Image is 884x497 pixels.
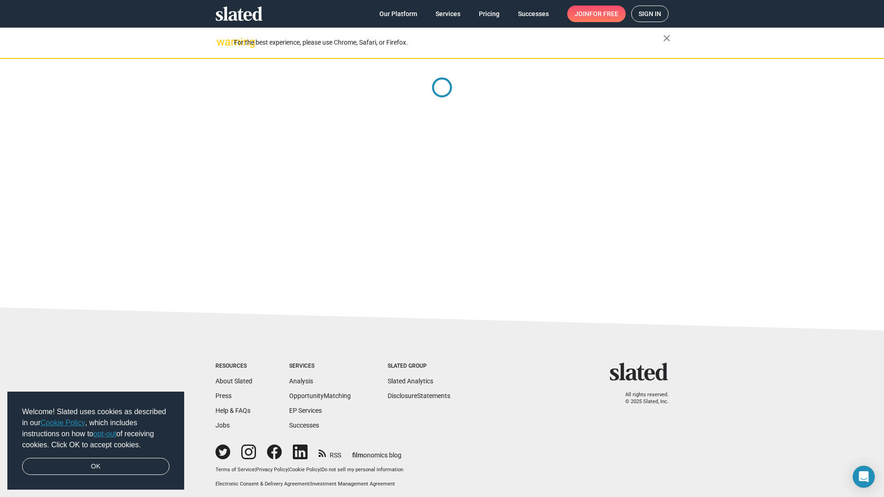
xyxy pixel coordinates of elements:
[7,392,184,490] div: cookieconsent
[388,363,450,370] div: Slated Group
[319,445,341,460] a: RSS
[289,377,313,385] a: Analysis
[388,392,450,399] a: DisclosureStatements
[288,467,289,473] span: |
[216,36,227,47] mat-icon: warning
[215,392,232,399] a: Press
[215,363,252,370] div: Resources
[589,6,618,22] span: for free
[289,422,319,429] a: Successes
[289,467,320,473] a: Cookie Policy
[256,467,288,473] a: Privacy Policy
[479,6,500,22] span: Pricing
[428,6,468,22] a: Services
[22,458,169,475] a: dismiss cookie message
[388,377,433,385] a: Slated Analytics
[853,466,875,488] div: Open Intercom Messenger
[616,392,669,405] p: All rights reserved. © 2025 Slated, Inc.
[41,419,85,427] a: Cookie Policy
[575,6,618,22] span: Join
[518,6,549,22] span: Successes
[352,451,363,459] span: film
[215,377,252,385] a: About Slated
[320,467,321,473] span: |
[352,444,401,460] a: filmonomics blog
[215,467,255,473] a: Terms of Service
[436,6,460,22] span: Services
[289,392,351,399] a: OpportunityMatching
[93,430,116,438] a: opt-out
[255,467,256,473] span: |
[309,481,311,487] span: |
[215,481,309,487] a: Electronic Consent & Delivery Agreement
[289,363,351,370] div: Services
[471,6,507,22] a: Pricing
[372,6,425,22] a: Our Platform
[234,36,663,49] div: For the best experience, please use Chrome, Safari, or Firefox.
[215,407,250,414] a: Help & FAQs
[215,422,230,429] a: Jobs
[661,33,672,44] mat-icon: close
[22,406,169,451] span: Welcome! Slated uses cookies as described in our , which includes instructions on how to of recei...
[311,481,395,487] a: Investment Management Agreement
[379,6,417,22] span: Our Platform
[321,467,403,474] button: Do not sell my personal information
[567,6,626,22] a: Joinfor free
[639,6,661,22] span: Sign in
[511,6,556,22] a: Successes
[289,407,322,414] a: EP Services
[631,6,669,22] a: Sign in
